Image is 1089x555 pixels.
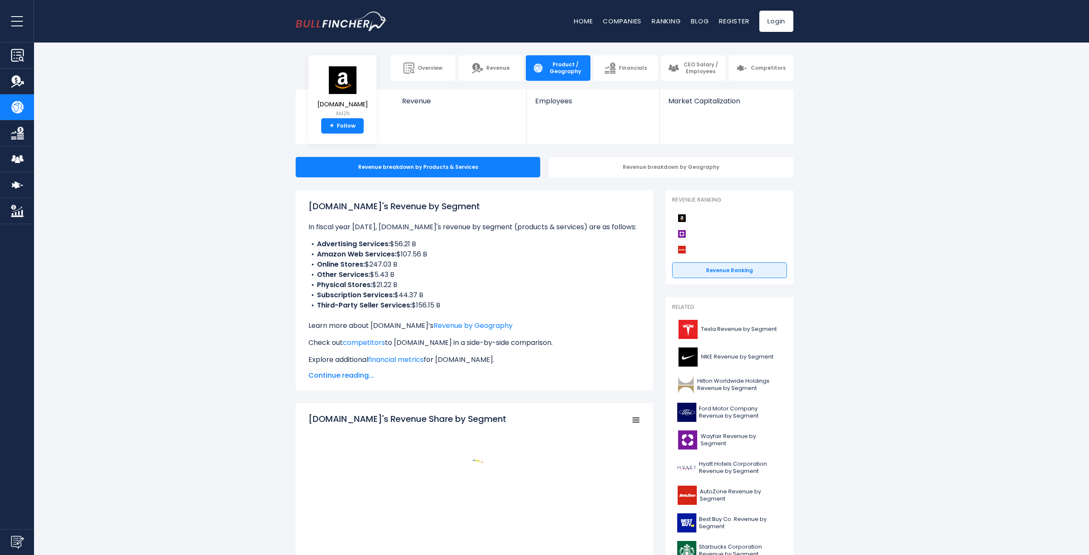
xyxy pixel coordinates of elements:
[317,65,368,119] a: [DOMAIN_NAME] AMZN
[676,244,687,255] img: AutoZone competitors logo
[317,101,368,108] span: [DOMAIN_NAME]
[699,405,782,420] span: Ford Motor Company Revenue by Segment
[691,17,709,26] a: Blog
[308,355,640,365] p: Explore additional for [DOMAIN_NAME].
[701,326,777,333] span: Tesla Revenue by Segment
[672,373,787,396] a: Hilton Worldwide Holdings Revenue by Segment
[699,461,782,475] span: Hyatt Hotels Corporation Revenue by Segment
[547,61,584,74] span: Product / Geography
[368,355,424,364] a: financial metrics
[391,55,456,81] a: Overview
[672,196,787,204] p: Revenue Ranking
[619,65,647,71] span: Financials
[672,304,787,311] p: Related
[321,118,364,134] a: +Follow
[308,249,640,259] li: $107.56 B
[660,89,793,120] a: Market Capitalization
[317,239,390,249] b: Advertising Services:
[308,270,640,280] li: $5.43 B
[677,486,697,505] img: AZO logo
[700,488,782,503] span: AutoZone Revenue by Segment
[317,249,396,259] b: Amazon Web Services:
[668,97,784,105] span: Market Capitalization
[308,300,640,310] li: $156.15 B
[672,345,787,369] a: NIKE Revenue by Segment
[308,290,640,300] li: $44.37 B
[677,403,696,422] img: F logo
[697,378,782,392] span: Hilton Worldwide Holdings Revenue by Segment
[677,375,695,394] img: HLT logo
[402,97,518,105] span: Revenue
[682,61,719,74] span: CEO Salary / Employees
[317,259,365,269] b: Online Stores:
[549,157,793,177] div: Revenue breakdown by Geography
[661,55,726,81] a: CEO Salary / Employees
[308,413,506,425] tspan: [DOMAIN_NAME]'s Revenue Share by Segment
[308,239,640,249] li: $56.21 B
[672,456,787,479] a: Hyatt Hotels Corporation Revenue by Segment
[393,89,527,120] a: Revenue
[330,122,334,130] strong: +
[308,321,640,331] p: Learn more about [DOMAIN_NAME]’s
[486,65,510,71] span: Revenue
[308,280,640,290] li: $21.22 B
[308,222,640,232] p: In fiscal year [DATE], [DOMAIN_NAME]'s revenue by segment (products & services) are as follows:
[701,353,773,361] span: NIKE Revenue by Segment
[296,157,540,177] div: Revenue breakdown by Products & Services
[677,320,698,339] img: TSLA logo
[574,17,593,26] a: Home
[677,513,696,532] img: BBY logo
[527,89,659,120] a: Employees
[652,17,681,26] a: Ranking
[759,11,793,32] a: Login
[308,370,640,381] span: Continue reading...
[677,347,698,367] img: NKE logo
[296,11,387,31] a: Go to homepage
[677,430,698,450] img: W logo
[317,290,394,300] b: Subscription Services:
[308,259,640,270] li: $247.03 B
[672,262,787,279] a: Revenue Ranking
[317,110,368,117] small: AMZN
[317,300,412,310] b: Third-Party Seller Services:
[699,516,782,530] span: Best Buy Co. Revenue by Segment
[343,338,385,347] a: competitors
[677,458,696,477] img: H logo
[751,65,786,71] span: Competitors
[672,428,787,452] a: Wayfair Revenue by Segment
[308,338,640,348] p: Check out to [DOMAIN_NAME] in a side-by-side comparison.
[526,55,590,81] a: Product / Geography
[603,17,641,26] a: Companies
[676,213,687,224] img: Amazon.com competitors logo
[317,280,372,290] b: Physical Stores:
[317,270,370,279] b: Other Services:
[672,484,787,507] a: AutoZone Revenue by Segment
[433,321,513,330] a: Revenue by Geography
[418,65,442,71] span: Overview
[672,318,787,341] a: Tesla Revenue by Segment
[593,55,658,81] a: Financials
[458,55,523,81] a: Revenue
[672,401,787,424] a: Ford Motor Company Revenue by Segment
[676,228,687,239] img: Wayfair competitors logo
[719,17,749,26] a: Register
[729,55,793,81] a: Competitors
[701,433,782,447] span: Wayfair Revenue by Segment
[535,97,650,105] span: Employees
[308,200,640,213] h1: [DOMAIN_NAME]'s Revenue by Segment
[296,11,387,31] img: bullfincher logo
[672,511,787,535] a: Best Buy Co. Revenue by Segment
